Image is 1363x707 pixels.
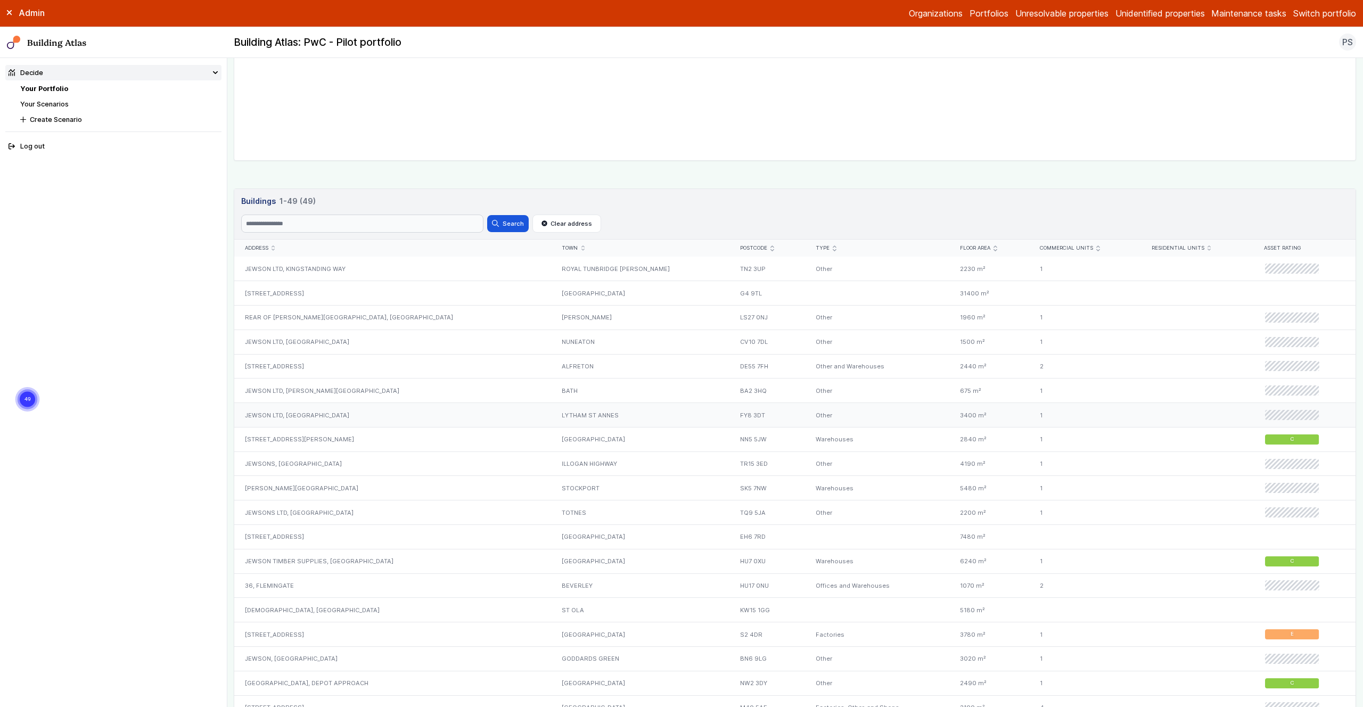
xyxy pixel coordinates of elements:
div: JEWSONS, [GEOGRAPHIC_DATA] [234,451,552,476]
div: GODDARDS GREEN [552,646,730,671]
div: JEWSONS LTD, [GEOGRAPHIC_DATA] [234,500,552,525]
div: 2200 m² [950,500,1030,525]
span: C [1290,436,1294,443]
a: [GEOGRAPHIC_DATA], DEPOT APPROACH[GEOGRAPHIC_DATA]NW2 3DYOther2490 m²1C [234,671,1356,695]
div: EH6 7RD [730,525,806,549]
div: 1 [1030,646,1142,671]
button: Switch portfolio [1293,7,1356,20]
div: 1 [1030,330,1142,354]
div: 5480 m² [950,476,1030,500]
div: ROYAL TUNBRIDGE [PERSON_NAME] [552,257,730,281]
a: Your Scenarios [20,100,69,108]
div: LYTHAM ST ANNES [552,403,730,428]
div: Other and Warehouses [806,354,950,379]
button: Create Scenario [17,112,221,127]
div: JEWSON LTD, [GEOGRAPHIC_DATA] [234,403,552,428]
a: Maintenance tasks [1211,7,1286,20]
div: Type [816,245,940,252]
div: Postcode [740,245,795,252]
div: 1 [1030,671,1142,695]
div: Other [806,306,950,330]
a: [STREET_ADDRESS][GEOGRAPHIC_DATA]G4 9TL31400 m² [234,281,1356,306]
a: JEWSON LTD, [PERSON_NAME][GEOGRAPHIC_DATA]BATHBA2 3HQOther675 m²1 [234,379,1356,403]
div: 675 m² [950,379,1030,403]
div: 2 [1030,354,1142,379]
div: CV10 7DL [730,330,806,354]
span: C [1290,558,1294,565]
a: Your Portfolio [20,85,68,93]
div: JEWSON LTD, KINGSTANDING WAY [234,257,552,281]
div: Other [806,451,950,476]
div: 1 [1030,306,1142,330]
div: 1 [1030,476,1142,500]
div: [GEOGRAPHIC_DATA] [552,549,730,573]
div: JEWSON LTD, [GEOGRAPHIC_DATA] [234,330,552,354]
div: 1 [1030,427,1142,451]
div: NUNEATON [552,330,730,354]
span: C [1290,680,1294,687]
div: STOCKPORT [552,476,730,500]
div: [STREET_ADDRESS] [234,525,552,549]
a: JEWSONS, [GEOGRAPHIC_DATA]ILLOGAN HIGHWAYTR15 3EDOther4190 m²1 [234,451,1356,476]
div: Warehouses [806,427,950,451]
span: E [1291,631,1294,638]
div: [STREET_ADDRESS] [234,622,552,647]
div: [GEOGRAPHIC_DATA] [552,671,730,695]
a: JEWSON LTD, [GEOGRAPHIC_DATA]LYTHAM ST ANNESFY8 3DTOther3400 m²1 [234,403,1356,428]
div: G4 9TL [730,281,806,306]
div: [STREET_ADDRESS] [234,281,552,306]
a: JEWSON LTD, KINGSTANDING WAYROYAL TUNBRIDGE [PERSON_NAME]TN2 3UPOther2230 m²1 [234,257,1356,281]
div: S2 4DR [730,622,806,647]
a: Unidentified properties [1115,7,1205,20]
div: 36, FLEMINGATE [234,573,552,598]
div: Other [806,330,950,354]
a: [PERSON_NAME][GEOGRAPHIC_DATA]STOCKPORTSK5 7NWWarehouses5480 m²1 [234,476,1356,500]
div: Other [806,646,950,671]
a: Portfolios [970,7,1008,20]
div: LS27 0NJ [730,306,806,330]
div: [PERSON_NAME] [552,306,730,330]
a: [DEMOGRAPHIC_DATA], [GEOGRAPHIC_DATA]ST OLAKW15 1GG5180 m² [234,598,1356,622]
div: 7480 m² [950,525,1030,549]
div: 1500 m² [950,330,1030,354]
div: [GEOGRAPHIC_DATA] [552,281,730,306]
div: 2840 m² [950,427,1030,451]
div: [STREET_ADDRESS][PERSON_NAME] [234,427,552,451]
div: 5180 m² [950,598,1030,622]
a: [STREET_ADDRESS][PERSON_NAME][GEOGRAPHIC_DATA]NN5 5JWWarehouses2840 m²1C [234,427,1356,451]
div: ST OLA [552,598,730,622]
div: ILLOGAN HIGHWAY [552,451,730,476]
div: 3020 m² [950,646,1030,671]
div: [DEMOGRAPHIC_DATA], [GEOGRAPHIC_DATA] [234,598,552,622]
summary: Decide [5,65,221,80]
div: TN2 3UP [730,257,806,281]
div: [PERSON_NAME][GEOGRAPHIC_DATA] [234,476,552,500]
div: 1 [1030,451,1142,476]
div: 2440 m² [950,354,1030,379]
button: Search [487,215,529,232]
div: NW2 3DY [730,671,806,695]
div: 1 [1030,500,1142,525]
div: 1 [1030,549,1142,573]
div: FY8 3DT [730,403,806,428]
h3: Buildings [241,195,1349,207]
a: JEWSON TIMBER SUPPLIES, [GEOGRAPHIC_DATA][GEOGRAPHIC_DATA]HU7 0XUWarehouses6240 m²1C [234,549,1356,573]
div: NN5 5JW [730,427,806,451]
div: Town [562,245,719,252]
div: JEWSON, [GEOGRAPHIC_DATA] [234,646,552,671]
div: 1 [1030,257,1142,281]
a: [STREET_ADDRESS][GEOGRAPHIC_DATA]S2 4DRFactories3780 m²1E [234,622,1356,647]
a: [STREET_ADDRESS][GEOGRAPHIC_DATA]EH6 7RD7480 m² [234,525,1356,549]
div: [GEOGRAPHIC_DATA] [552,622,730,647]
div: [STREET_ADDRESS] [234,354,552,379]
div: Decide [9,68,43,78]
div: Offices and Warehouses [806,573,950,598]
div: Address [245,245,541,252]
div: DE55 7FH [730,354,806,379]
div: ALFRETON [552,354,730,379]
div: 3400 m² [950,403,1030,428]
div: 6240 m² [950,549,1030,573]
img: main-0bbd2752.svg [7,36,21,50]
div: [GEOGRAPHIC_DATA] [552,525,730,549]
div: 4190 m² [950,451,1030,476]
